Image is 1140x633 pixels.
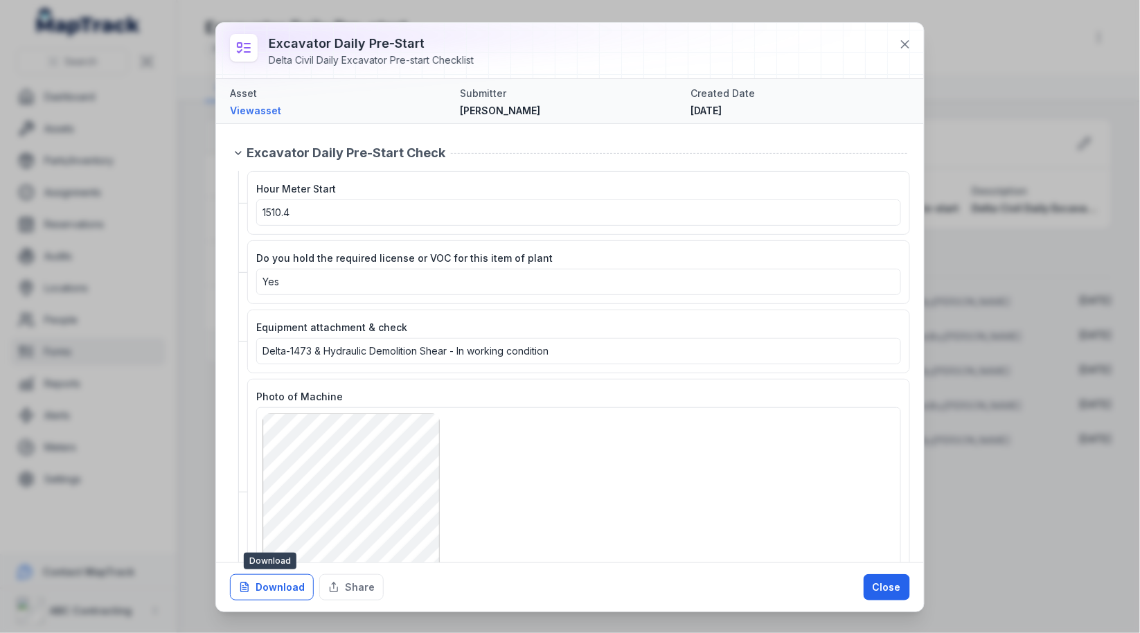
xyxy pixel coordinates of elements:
span: Yes [262,276,279,287]
div: Delta Civil Daily Excavator Pre-start Checklist [269,53,474,67]
span: Excavator Daily Pre-Start Check [247,143,445,163]
span: Do you hold the required license or VOC for this item of plant [256,252,553,264]
button: Download [230,574,314,600]
span: Photo of Machine [256,391,343,402]
time: 22/08/2025, 7:22:23 am [691,105,722,116]
span: Download [244,553,296,569]
span: Submitter [461,87,507,99]
span: Delta-1473 & Hydraulic Demolition Shear - In working condition [262,345,549,357]
span: [DATE] [691,105,722,116]
span: 1510.4 [262,206,290,218]
button: Share [319,574,384,600]
span: Hour Meter Start [256,183,336,195]
h3: Excavator Daily Pre-start [269,34,474,53]
span: Asset [230,87,257,99]
span: Equipment attachment & check [256,321,407,333]
a: Viewasset [230,104,449,118]
span: [PERSON_NAME] [461,105,541,116]
span: Created Date [691,87,755,99]
button: Close [864,574,910,600]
